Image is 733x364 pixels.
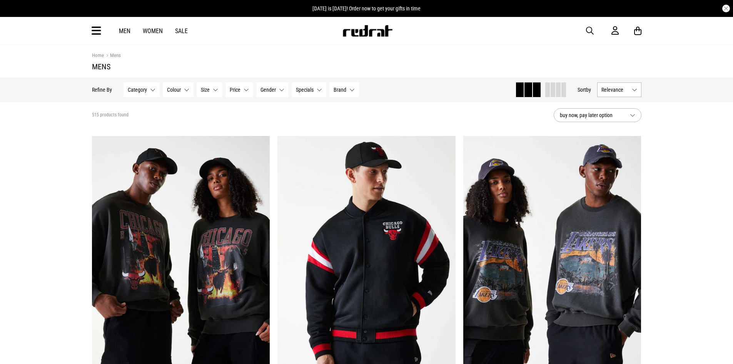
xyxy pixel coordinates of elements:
span: Gender [260,87,276,93]
a: Sale [175,27,188,35]
span: buy now, pay later option [560,111,624,120]
button: Brand [329,82,359,97]
h1: Mens [92,62,641,71]
span: by [586,87,591,93]
button: Price [225,82,253,97]
button: Category [124,82,160,97]
button: buy now, pay later option [554,108,641,122]
button: Size [197,82,222,97]
span: Specials [296,87,314,93]
a: Mens [104,52,121,60]
button: Sortby [578,85,591,94]
span: Colour [167,87,181,93]
a: Home [92,52,104,58]
button: Gender [256,82,289,97]
a: Women [143,27,163,35]
span: Brand [334,87,346,93]
span: Price [230,87,240,93]
button: Colour [163,82,194,97]
p: Refine By [92,87,112,93]
a: Men [119,27,130,35]
button: Relevance [597,82,641,97]
span: Relevance [601,87,629,93]
span: Category [128,87,147,93]
button: Specials [292,82,326,97]
span: Size [201,87,210,93]
span: 515 products found [92,112,129,118]
img: Redrat logo [342,25,393,37]
span: [DATE] is [DATE]! Order now to get your gifts in time [312,5,421,12]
